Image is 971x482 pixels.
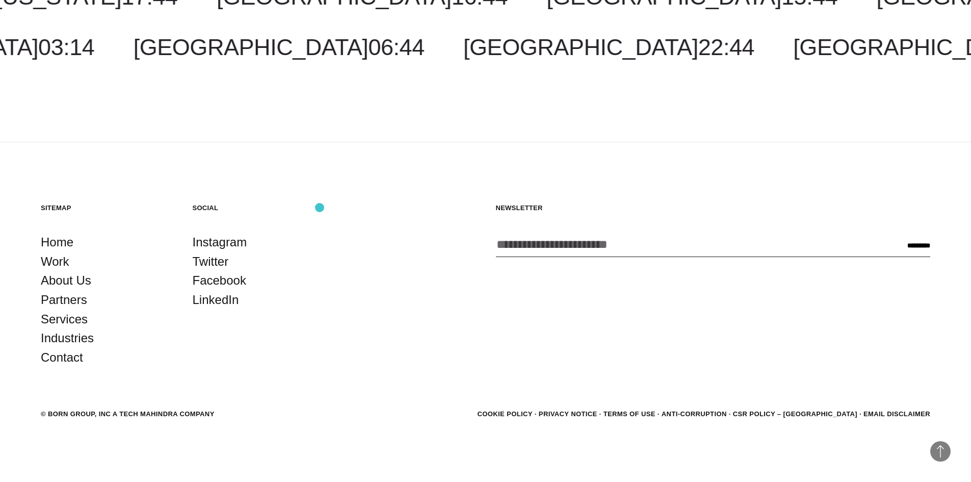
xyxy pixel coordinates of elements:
a: Cookie Policy [477,410,532,418]
a: Work [41,252,69,271]
a: Contact [41,348,83,367]
a: Email Disclaimer [863,410,930,418]
a: LinkedIn [193,290,239,310]
div: © BORN GROUP, INC A Tech Mahindra Company [41,409,215,419]
a: CSR POLICY – [GEOGRAPHIC_DATA] [733,410,857,418]
a: Privacy Notice [539,410,597,418]
a: About Us [41,271,91,290]
a: Twitter [193,252,229,271]
a: Instagram [193,233,247,252]
a: Facebook [193,271,246,290]
h5: Newsletter [496,204,931,212]
a: [GEOGRAPHIC_DATA]06:44 [134,34,425,60]
a: [GEOGRAPHIC_DATA]22:44 [463,34,754,60]
a: Partners [41,290,87,310]
span: 03:14 [38,34,94,60]
a: Home [41,233,73,252]
h5: Sitemap [41,204,172,212]
button: Back to Top [930,441,951,462]
span: 22:44 [698,34,754,60]
span: 06:44 [368,34,424,60]
a: Terms of Use [603,410,655,418]
a: Anti-Corruption [662,410,727,418]
a: Services [41,310,88,329]
a: Industries [41,328,94,348]
h5: Social [193,204,324,212]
